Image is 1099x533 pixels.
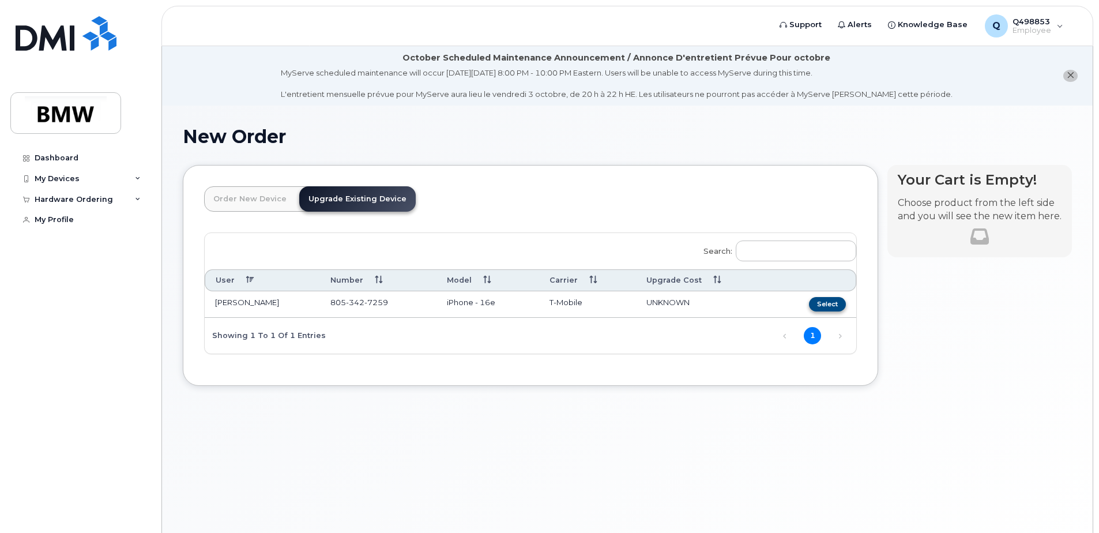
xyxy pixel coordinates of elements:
a: Order New Device [204,186,296,212]
th: Model: activate to sort column ascending [436,269,539,291]
th: Number: activate to sort column ascending [320,269,437,291]
td: T-Mobile [539,291,636,318]
iframe: Messenger Launcher [1049,483,1090,524]
h1: New Order [183,126,1072,147]
h4: Your Cart is Empty! [898,172,1062,187]
td: [PERSON_NAME] [205,291,320,318]
th: Carrier: activate to sort column ascending [539,269,636,291]
div: MyServe scheduled maintenance will occur [DATE][DATE] 8:00 PM - 10:00 PM Eastern. Users will be u... [281,67,953,100]
span: 342 [346,298,364,307]
input: Search: [736,241,856,261]
a: 1 [804,327,821,344]
label: Search: [696,233,856,265]
button: close notification [1063,70,1078,82]
a: Upgrade Existing Device [299,186,416,212]
a: Previous [776,328,793,345]
a: Next [831,328,849,345]
span: UNKNOWN [646,298,690,307]
p: Choose product from the left side and you will see the new item here. [898,197,1062,223]
span: 7259 [364,298,388,307]
button: Select [809,297,846,311]
span: 805 [330,298,388,307]
div: Showing 1 to 1 of 1 entries [205,325,326,345]
th: Upgrade Cost: activate to sort column ascending [636,269,771,291]
td: iPhone - 16e [436,291,539,318]
div: October Scheduled Maintenance Announcement / Annonce D'entretient Prévue Pour octobre [402,52,830,64]
th: User: activate to sort column descending [205,269,320,291]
